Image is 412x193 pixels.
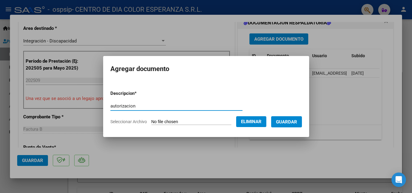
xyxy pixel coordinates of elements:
[241,119,261,124] span: Eliminar
[110,119,147,124] span: Seleccionar Archivo
[276,119,297,125] span: Guardar
[236,116,266,127] button: Eliminar
[110,63,302,75] h2: Agregar documento
[271,116,302,127] button: Guardar
[391,173,406,187] div: Open Intercom Messenger
[110,90,168,97] p: Descripcion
